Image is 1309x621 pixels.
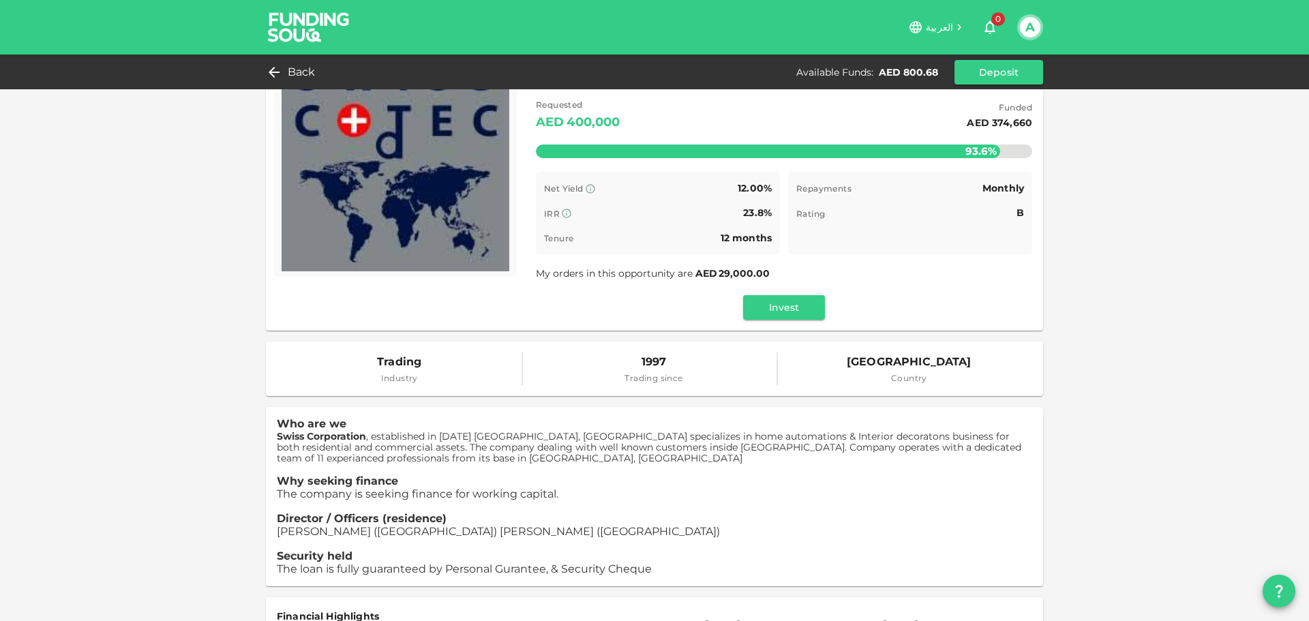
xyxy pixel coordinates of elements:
[544,233,573,243] span: Tenure
[796,183,852,194] span: Repayments
[879,65,938,79] div: AED 800.68
[738,182,772,194] span: 12.00%
[377,372,421,385] span: Industry
[277,474,398,487] span: Why seeking finance
[625,352,682,372] span: 1997
[277,431,1032,464] p: , established in [DATE] [GEOGRAPHIC_DATA], [GEOGRAPHIC_DATA] specializes in home automations & In...
[967,101,1032,115] span: Funded
[991,12,1005,26] span: 0
[719,267,770,279] span: 29,000.00
[544,183,584,194] span: Net Yield
[277,549,352,562] span: Security held
[377,352,421,372] span: Trading
[721,232,772,244] span: 12 months
[277,430,366,442] strong: Swiss Corporation
[277,417,346,430] span: Who are we
[277,562,652,575] span: The loan is fully guaranteed by Personal Gurantee, & Security Cheque
[277,525,720,538] span: [PERSON_NAME] ([GEOGRAPHIC_DATA]) [PERSON_NAME] ([GEOGRAPHIC_DATA])
[926,21,953,33] span: العربية
[1020,17,1040,37] button: A
[954,60,1043,85] button: Deposit
[282,44,509,271] img: Marketplace Logo
[847,352,972,372] span: [GEOGRAPHIC_DATA]
[277,512,447,525] span: Director / Officers (residence)
[796,209,825,219] span: Rating
[277,487,558,500] span: The company is seeking finance for working capital.
[976,14,1004,41] button: 0
[536,98,620,112] span: Requested
[695,267,717,279] span: AED
[1263,575,1295,607] button: question
[796,65,873,79] div: Available Funds :
[544,209,560,219] span: IRR
[1017,207,1024,219] span: B
[982,182,1024,194] span: Monthly
[536,267,771,279] span: My orders in this opportunity are
[743,295,825,320] button: Invest
[625,372,682,385] span: Trading since
[847,372,972,385] span: Country
[743,207,772,219] span: 23.8%
[288,63,316,82] span: Back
